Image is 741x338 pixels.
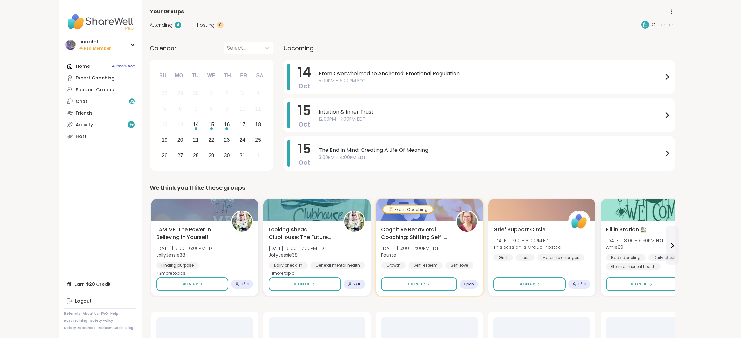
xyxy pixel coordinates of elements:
[606,277,678,291] button: Sign Up
[158,87,172,101] div: Not available Sunday, September 28th, 2025
[217,22,224,28] div: 0
[220,102,234,116] div: Not available Thursday, October 9th, 2025
[150,22,172,29] span: Attending
[64,130,136,142] a: Host
[78,38,111,45] div: Lincoln1
[631,281,648,287] span: Sign Up
[255,104,261,113] div: 11
[298,158,310,167] span: Oct
[251,118,265,132] div: Choose Saturday, October 18th, 2025
[408,262,443,269] div: Self-esteem
[537,254,584,261] div: Major life changes
[236,87,249,101] div: Not available Friday, October 3rd, 2025
[239,120,245,129] div: 17
[251,149,265,163] div: Choose Saturday, November 1st, 2025
[76,87,114,93] div: Support Groups
[156,226,224,241] span: I AM ME: The Power In Believing In Yourself
[128,122,134,127] span: 9 +
[64,72,136,84] a: Expert Coaching
[76,75,115,81] div: Expert Coaching
[298,102,311,120] span: 15
[220,149,234,163] div: Choose Thursday, October 30th, 2025
[252,68,267,83] div: Sa
[344,211,364,232] img: JollyJessie38
[64,326,95,330] a: Safety Resources
[236,102,249,116] div: Not available Friday, October 10th, 2025
[236,133,249,147] div: Choose Friday, October 24th, 2025
[193,151,199,160] div: 28
[189,118,203,132] div: Choose Tuesday, October 14th, 2025
[162,89,168,98] div: 28
[210,89,213,98] div: 1
[204,87,218,101] div: Not available Wednesday, October 1st, 2025
[236,68,251,83] div: Fr
[101,311,108,316] a: FAQ
[204,149,218,163] div: Choose Wednesday, October 29th, 2025
[251,102,265,116] div: Not available Saturday, October 11th, 2025
[257,89,260,98] div: 4
[319,78,663,84] span: 5:00PM - 6:00PM EDT
[150,8,184,16] span: Your Groups
[578,282,586,287] span: 11 / 16
[156,277,228,291] button: Sign Up
[209,120,214,129] div: 15
[150,183,675,192] div: We think you'll like these groups
[172,68,186,83] div: Mo
[319,70,663,78] span: From Overwhelmed to Anchored: Emotional Regulation
[457,211,477,232] img: Fausta
[162,136,168,144] div: 19
[83,311,98,316] a: About Us
[298,140,311,158] span: 15
[298,120,310,129] span: Oct
[181,281,198,287] span: Sign Up
[239,104,245,113] div: 10
[189,102,203,116] div: Not available Tuesday, October 7th, 2025
[225,89,228,98] div: 2
[257,151,260,160] div: 1
[189,87,203,101] div: Not available Tuesday, September 30th, 2025
[188,68,202,83] div: Tu
[189,149,203,163] div: Choose Tuesday, October 28th, 2025
[64,10,136,33] img: ShareWell Nav Logo
[177,120,183,129] div: 13
[193,89,199,98] div: 30
[408,281,425,287] span: Sign Up
[319,116,663,123] span: 12:00PM - 1:00PM EDT
[204,118,218,132] div: Choose Wednesday, October 15th, 2025
[251,133,265,147] div: Choose Saturday, October 25th, 2025
[64,95,136,107] a: Chat32
[516,254,535,261] div: Loss
[493,244,561,250] span: This session is Group-hosted
[383,206,433,213] div: Expert Coaching
[255,136,261,144] div: 25
[209,151,214,160] div: 29
[173,149,187,163] div: Choose Monday, October 27th, 2025
[157,86,266,163] div: month 2025-10
[298,81,310,91] span: Oct
[225,104,228,113] div: 9
[224,136,230,144] div: 23
[319,108,663,116] span: Intuition & Inner Trust
[76,110,93,116] div: Friends
[177,151,183,160] div: 27
[294,281,311,287] span: Sign Up
[98,326,123,330] a: Redeem Code
[310,262,365,269] div: General mental health
[156,262,199,269] div: Finding purpose
[64,119,136,130] a: Activity9+
[193,120,199,129] div: 14
[163,104,166,113] div: 5
[76,133,87,140] div: Host
[110,311,118,316] a: Help
[319,154,663,161] span: 3:00PM - 4:00PM EDT
[158,102,172,116] div: Not available Sunday, October 5th, 2025
[569,211,589,232] img: ShareWell
[319,146,663,154] span: The End In Mind: Creating A Life Of Meaning
[239,151,245,160] div: 31
[179,104,182,113] div: 6
[173,102,187,116] div: Not available Monday, October 6th, 2025
[493,254,513,261] div: Grief
[606,244,623,250] b: Amie89
[220,87,234,101] div: Not available Thursday, October 2nd, 2025
[269,226,336,241] span: Looking Ahead ClubHouse: The Future Awaits You !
